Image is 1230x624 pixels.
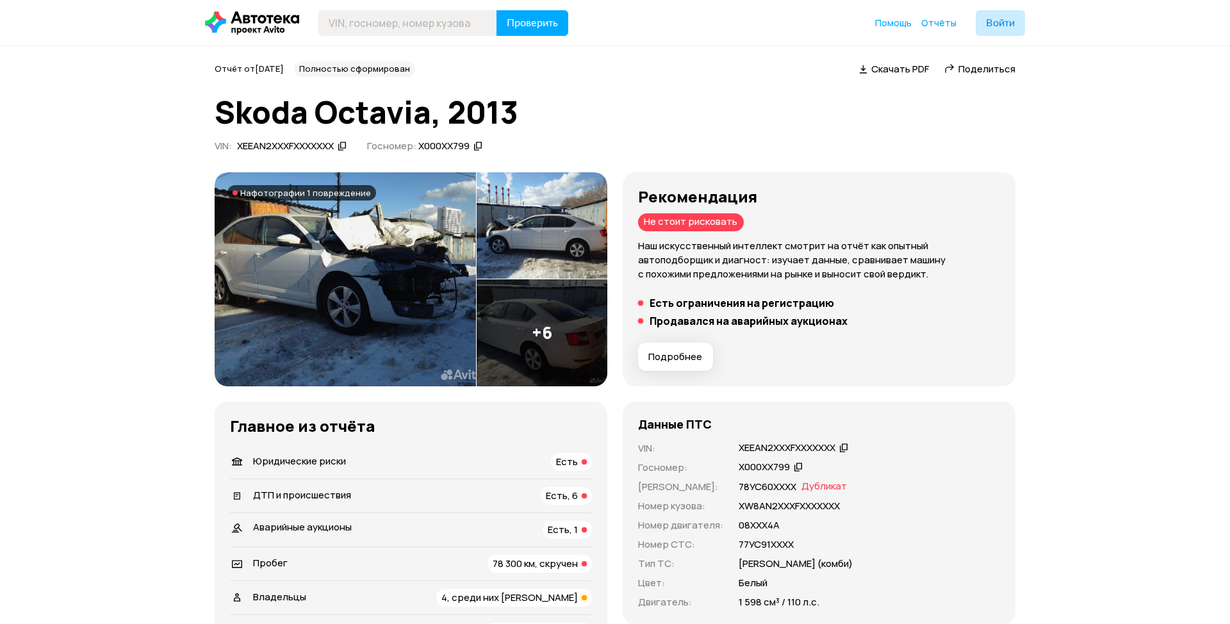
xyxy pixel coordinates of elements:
[318,10,497,36] input: VIN, госномер, номер кузова
[638,480,723,494] p: [PERSON_NAME] :
[739,576,767,590] p: Белый
[215,95,1015,129] h1: Skoda Octavia, 2013
[294,62,415,77] div: Полностью сформирован
[215,139,232,152] span: VIN :
[958,62,1015,76] span: Поделиться
[418,140,470,153] div: Х000ХХ799
[253,520,352,534] span: Аварийные аукционы
[638,557,723,571] p: Тип ТС :
[638,595,723,609] p: Двигатель :
[871,62,929,76] span: Скачать PDF
[859,62,929,76] a: Скачать PDF
[944,62,1015,76] a: Поделиться
[638,518,723,532] p: Номер двигателя :
[650,297,834,309] h5: Есть ограничения на регистрацию
[739,499,840,513] p: XW8AN2XXXFXXXXXXX
[986,18,1015,28] span: Войти
[638,441,723,456] p: VIN :
[638,213,744,231] div: Не стоит рисковать
[441,591,578,604] span: 4, среди них [PERSON_NAME]
[253,454,346,468] span: Юридические риски
[638,538,723,552] p: Номер СТС :
[976,10,1025,36] button: Войти
[253,590,306,603] span: Владельцы
[650,315,848,327] h5: Продавался на аварийных аукционах
[739,557,853,571] p: [PERSON_NAME] (комби)
[739,480,796,494] p: 78УС60XXXX
[638,417,712,431] h4: Данные ПТС
[237,140,334,153] div: XEEAN2XXXFXXXXXXX
[253,488,351,502] span: ДТП и происшествия
[253,556,288,570] span: Пробег
[739,538,794,552] p: 77УС91XXXX
[638,188,1000,206] h3: Рекомендация
[367,139,416,152] span: Госномер:
[240,188,371,198] span: На фотографии 1 повреждение
[556,455,578,468] span: Есть
[546,489,578,502] span: Есть, 6
[638,239,1000,281] p: Наш искусственный интеллект смотрит на отчёт как опытный автоподборщик и диагност: изучает данные...
[507,18,558,28] span: Проверить
[638,499,723,513] p: Номер кузова :
[739,441,835,455] div: XEEAN2XXXFXXXXXXX
[739,595,819,609] p: 1 598 см³ / 110 л.с.
[739,518,780,532] p: 08XXX4A
[548,523,578,536] span: Есть, 1
[638,576,723,590] p: Цвет :
[739,461,790,474] div: Х000ХХ799
[493,557,578,570] span: 78 300 км, скручен
[875,17,912,29] a: Помощь
[801,480,847,494] span: Дубликат
[921,17,956,29] a: Отчёты
[638,461,723,475] p: Госномер :
[496,10,568,36] button: Проверить
[230,417,592,435] h3: Главное из отчёта
[215,63,284,74] span: Отчёт от [DATE]
[638,343,713,371] button: Подробнее
[648,350,702,363] span: Подробнее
